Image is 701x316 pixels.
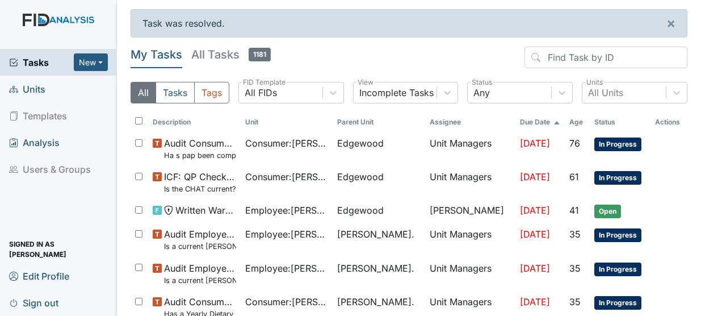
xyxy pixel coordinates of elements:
span: [DATE] [520,171,550,182]
span: Written Warning [175,203,236,217]
span: Audit Consumers Charts Ha s pap been completed for all females over 18 or is there evidence that ... [164,136,236,161]
input: Find Task by ID [524,47,687,68]
td: Unit Managers [425,132,515,165]
div: Task was resolved. [131,9,687,38]
th: Toggle SortBy [565,113,589,132]
span: 61 [569,171,579,182]
span: Edgewood [337,203,384,217]
span: Edgewood [337,170,384,184]
span: Consumer : [PERSON_NAME] [245,295,328,309]
span: ICF: QP Checklist Is the CHAT current? (document the date in the comment section) [164,170,236,194]
button: Tags [194,82,229,103]
div: Type filter [131,82,229,103]
div: Incomplete Tasks [359,86,434,99]
h5: My Tasks [131,47,182,63]
th: Actions [650,113,687,132]
th: Toggle SortBy [590,113,650,132]
span: Open [594,205,621,218]
div: All FIDs [245,86,277,99]
span: [DATE] [520,138,550,149]
span: 1181 [249,48,271,61]
span: Employee : [PERSON_NAME] [245,203,328,217]
span: Audit Employees Is a current MANDT Training certificate found in the file (1 year)? [164,261,236,286]
span: [DATE] [520,263,550,274]
td: Unit Managers [425,165,515,199]
span: Analysis [9,134,60,151]
td: Unit Managers [425,223,515,256]
span: Units [9,80,45,98]
small: Is the CHAT current? (document the date in the comment section) [164,184,236,194]
span: [DATE] [520,228,550,240]
td: [PERSON_NAME] [425,199,515,223]
td: Unit Managers [425,257,515,290]
span: 35 [569,228,581,240]
span: Edgewood [337,136,384,150]
h5: All Tasks [191,47,271,63]
span: [PERSON_NAME]. [337,295,414,309]
span: In Progress [594,228,641,242]
span: 41 [569,205,579,216]
button: × [655,10,687,37]
input: Toggle All Rows Selected [135,117,142,124]
th: Toggle SortBy [148,113,240,132]
span: Signed in as [PERSON_NAME] [9,240,108,258]
th: Toggle SortBy [515,113,565,132]
span: Consumer : [PERSON_NAME] [245,136,328,150]
span: 35 [569,263,581,274]
th: Toggle SortBy [241,113,333,132]
span: Employee : [PERSON_NAME] [245,261,328,275]
div: Any [473,86,490,99]
small: Ha s pap been completed for all [DEMOGRAPHIC_DATA] over 18 or is there evidence that one is not r... [164,150,236,161]
small: Is a current [PERSON_NAME] Training certificate found in the file (1 year)? [164,275,236,286]
span: [PERSON_NAME]. [337,227,414,241]
span: Consumer : [PERSON_NAME] [245,170,328,184]
span: 35 [569,296,581,307]
span: × [666,15,675,31]
span: Employee : [PERSON_NAME] [245,227,328,241]
button: All [131,82,156,103]
button: New [74,53,108,71]
span: Sign out [9,294,58,311]
button: Tasks [156,82,195,103]
span: In Progress [594,138,641,151]
span: [DATE] [520,296,550,307]
span: In Progress [594,296,641,310]
span: In Progress [594,171,641,185]
th: Toggle SortBy [333,113,425,132]
a: Tasks [9,56,74,69]
div: All Units [588,86,623,99]
span: 76 [569,138,580,149]
span: In Progress [594,263,641,276]
span: Edit Profile [9,267,69,285]
span: [PERSON_NAME]. [337,261,414,275]
span: Audit Employees Is a current MANDT Training certificate found in the file (1 year)? [164,227,236,252]
small: Is a current [PERSON_NAME] Training certificate found in the file (1 year)? [164,241,236,252]
th: Assignee [425,113,515,132]
span: [DATE] [520,205,550,216]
